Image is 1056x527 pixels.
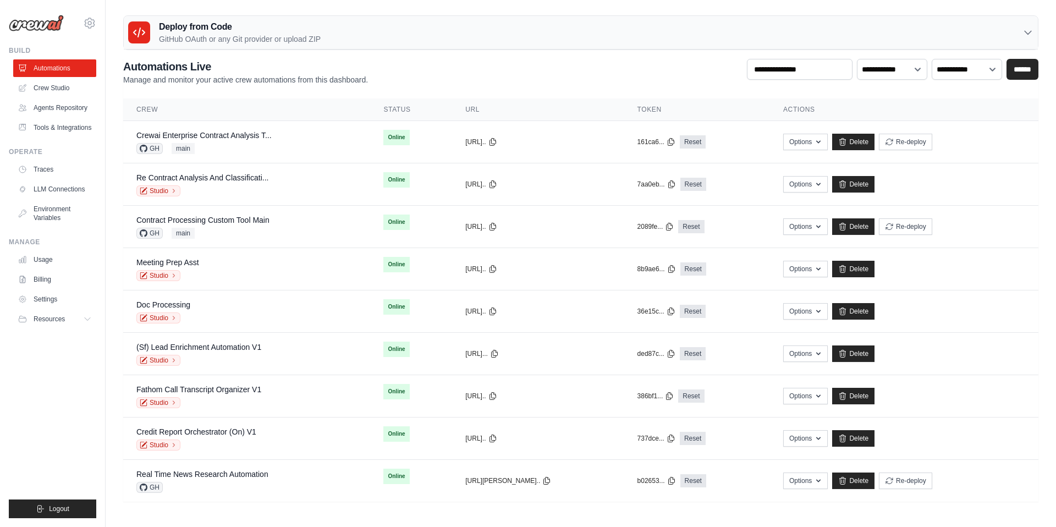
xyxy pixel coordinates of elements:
[637,265,676,273] button: 8b9ae6...
[9,147,96,156] div: Operate
[637,138,675,146] button: 161ca6...
[879,218,932,235] button: Re-deploy
[13,59,96,77] a: Automations
[832,388,875,404] a: Delete
[637,307,675,316] button: 36e15c...
[465,476,551,485] button: [URL][PERSON_NAME]..
[136,482,163,493] span: GH
[637,434,675,443] button: 737dce...
[879,134,932,150] button: Re-deploy
[370,98,452,121] th: Status
[13,290,96,308] a: Settings
[13,200,96,227] a: Environment Variables
[680,347,706,360] a: Reset
[678,389,704,403] a: Reset
[13,161,96,178] a: Traces
[832,473,875,489] a: Delete
[383,426,409,442] span: Online
[136,216,269,224] a: Contract Processing Custom Tool Main
[637,476,676,485] button: b02653...
[136,312,180,323] a: Studio
[136,173,268,182] a: Re Contract Analysis And Classificati...
[383,130,409,145] span: Online
[172,143,195,154] span: main
[678,220,704,233] a: Reset
[783,261,828,277] button: Options
[832,218,875,235] a: Delete
[136,300,190,309] a: Doc Processing
[136,470,268,479] a: Real Time News Research Automation
[136,270,180,281] a: Studio
[783,218,828,235] button: Options
[832,176,875,193] a: Delete
[383,172,409,188] span: Online
[383,342,409,357] span: Online
[13,310,96,328] button: Resources
[136,258,199,267] a: Meeting Prep Asst
[13,99,96,117] a: Agents Repository
[13,251,96,268] a: Usage
[783,388,828,404] button: Options
[34,315,65,323] span: Resources
[136,355,180,366] a: Studio
[123,59,368,74] h2: Automations Live
[832,261,875,277] a: Delete
[383,257,409,272] span: Online
[637,222,674,231] button: 2089fe...
[136,385,261,394] a: Fathom Call Transcript Organizer V1
[9,15,64,31] img: Logo
[383,299,409,315] span: Online
[832,345,875,362] a: Delete
[680,305,706,318] a: Reset
[13,180,96,198] a: LLM Connections
[136,131,272,140] a: Crewai Enterprise Contract Analysis T...
[123,98,370,121] th: Crew
[13,119,96,136] a: Tools & Integrations
[49,504,69,513] span: Logout
[624,98,770,121] th: Token
[637,180,676,189] button: 7aa0eb...
[13,271,96,288] a: Billing
[9,46,96,55] div: Build
[680,135,706,149] a: Reset
[9,499,96,518] button: Logout
[136,185,180,196] a: Studio
[680,474,706,487] a: Reset
[783,430,828,447] button: Options
[383,384,409,399] span: Online
[136,440,180,451] a: Studio
[783,473,828,489] button: Options
[637,392,674,400] button: 386bf1...
[770,98,1038,121] th: Actions
[680,178,706,191] a: Reset
[159,34,321,45] p: GitHub OAuth or any Git provider or upload ZIP
[172,228,195,239] span: main
[136,143,163,154] span: GH
[783,345,828,362] button: Options
[159,20,321,34] h3: Deploy from Code
[136,427,256,436] a: Credit Report Orchestrator (On) V1
[452,98,624,121] th: URL
[9,238,96,246] div: Manage
[783,303,828,320] button: Options
[123,74,368,85] p: Manage and monitor your active crew automations from this dashboard.
[783,176,828,193] button: Options
[136,343,261,352] a: (Sf) Lead Enrichment Automation V1
[13,79,96,97] a: Crew Studio
[637,349,675,358] button: ded87c...
[879,473,932,489] button: Re-deploy
[383,469,409,484] span: Online
[783,134,828,150] button: Options
[680,262,706,276] a: Reset
[136,228,163,239] span: GH
[832,303,875,320] a: Delete
[136,397,180,408] a: Studio
[832,430,875,447] a: Delete
[383,215,409,230] span: Online
[832,134,875,150] a: Delete
[680,432,706,445] a: Reset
